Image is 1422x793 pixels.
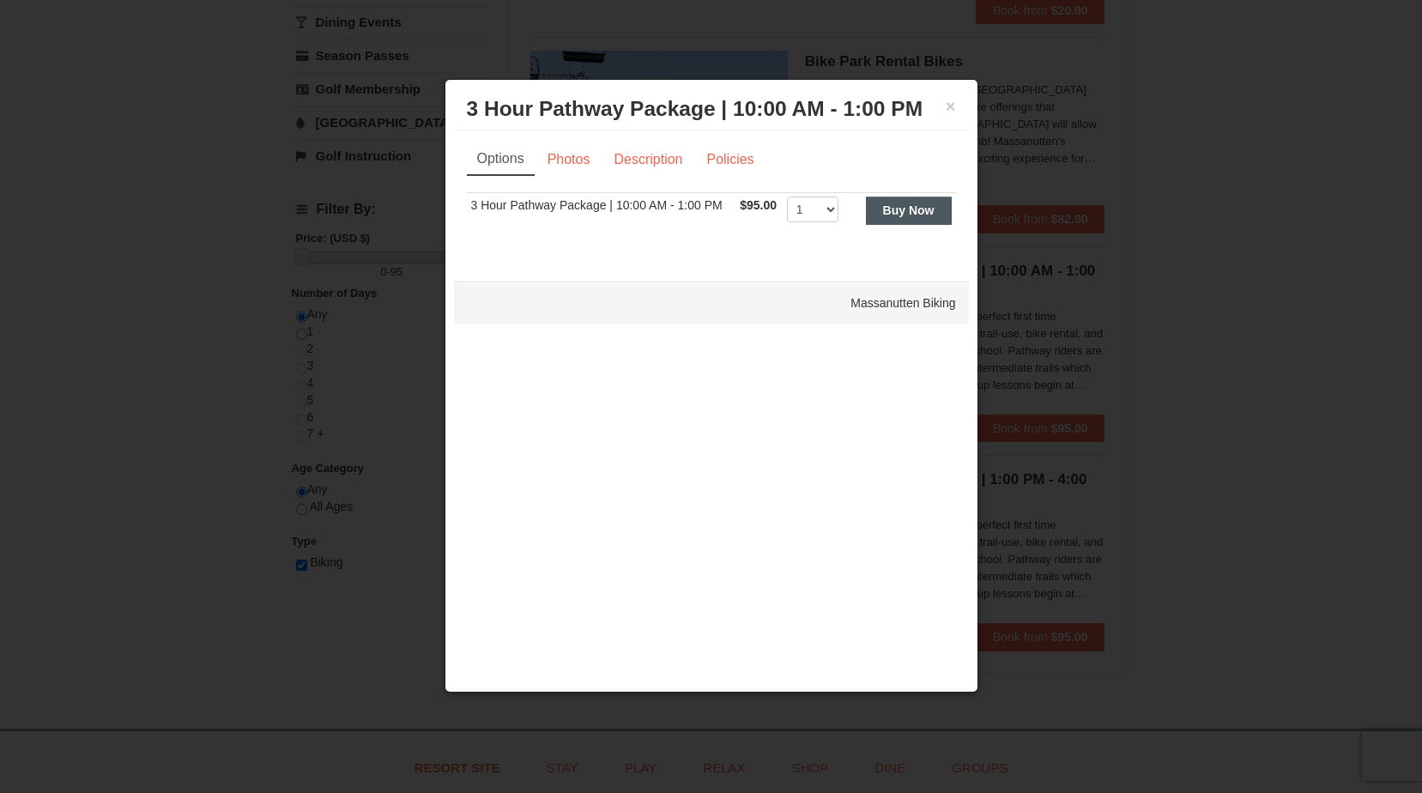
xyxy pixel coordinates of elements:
[467,193,736,235] td: 3 Hour Pathway Package | 10:00 AM - 1:00 PM
[454,281,969,324] div: Massanutten Biking
[467,96,956,122] h3: 3 Hour Pathway Package | 10:00 AM - 1:00 PM
[536,143,602,176] a: Photos
[946,98,956,115] button: ×
[866,197,952,224] button: Buy Now
[695,143,765,176] a: Policies
[602,143,693,176] a: Description
[740,198,777,212] span: $95.00
[467,143,535,176] a: Options
[883,203,935,217] strong: Buy Now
